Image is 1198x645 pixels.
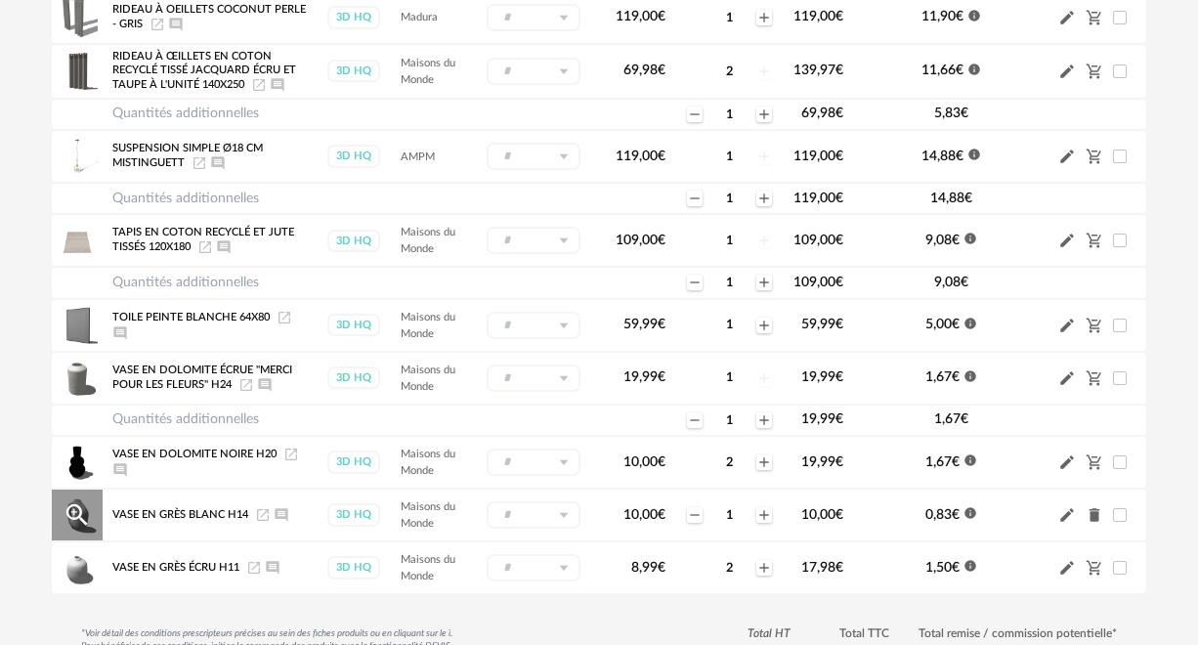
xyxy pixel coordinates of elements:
div: Sélectionner un groupe [487,365,580,392]
span: Cart Minus icon [1086,234,1103,247]
span: Maisons du Monde [401,227,455,254]
span: Cart Minus icon [1086,64,1103,77]
span: € [658,150,665,163]
span: 109,00 [616,234,665,247]
span: € [952,455,960,469]
span: AMPM [401,151,435,162]
span: 1,67 [925,370,960,384]
span: € [835,276,843,289]
span: € [961,107,968,120]
span: 14,88 [930,192,972,205]
span: € [961,276,968,289]
span: Maisons du Monde [401,449,455,476]
div: 1 [705,10,754,25]
span: 19,99 [801,412,843,426]
div: 1 [705,191,754,206]
span: Vase en dolomite écrue "Merci pour les fleurs" H24 [112,365,292,390]
span: Pencil icon [1058,369,1076,387]
div: 1 [705,107,754,122]
span: Ajouter un commentaire [168,19,184,29]
div: 3D HQ [327,503,380,526]
span: Plus icon [756,412,772,428]
span: Toile peinte blanche 64x80 [112,312,270,322]
span: Madura [401,12,438,22]
span: 59,99 [801,318,843,331]
span: Cart Minus icon [1086,455,1103,469]
span: € [835,192,843,205]
span: 10,00 [801,508,843,522]
span: Plus icon [756,107,772,122]
span: Information icon [963,453,977,467]
div: Sélectionner un groupe [487,312,580,339]
span: Total TTC [820,626,889,642]
td: Quantités additionnelles [103,99,317,130]
span: Minus icon [687,275,703,290]
span: € [658,318,665,331]
div: 1 [705,149,754,164]
span: Cart Minus icon [1086,149,1103,162]
span: 0,83 [925,508,960,522]
span: Total HT [721,626,791,642]
span: Plus icon [756,275,772,290]
div: 3D HQ [327,451,380,473]
span: Plus icon [756,191,772,206]
span: Ajouter un commentaire [112,464,128,475]
span: Information icon [963,232,977,245]
span: € [835,318,843,331]
span: Launch icon [277,311,292,322]
span: Maisons du Monde [401,58,455,85]
span: Magnify Plus Outline icon [63,500,92,530]
span: 5,83 [934,107,968,120]
span: € [961,412,968,426]
span: € [835,412,843,426]
span: 14,88 [921,150,963,163]
span: € [658,370,665,384]
div: 1 [705,369,754,385]
span: Pencil icon [1058,506,1076,524]
a: Launch icon [283,449,299,459]
span: 19,99 [801,455,843,469]
span: Plus icon [756,10,772,25]
div: 3D HQ [327,314,380,336]
div: 3D HQ [327,6,380,28]
a: 3D HQ [326,503,381,526]
img: Product pack shot [57,305,98,346]
span: € [658,561,665,575]
span: € [952,318,960,331]
div: 2 [705,454,754,470]
a: Launch icon [255,509,271,520]
span: 10,00 [623,455,665,469]
a: Launch icon [192,157,207,168]
span: 1,67 [925,455,960,469]
span: Tapis en coton recyclé et jute tissés 120x180 [112,228,294,253]
div: 2 [705,560,754,576]
img: Product pack shot [57,547,98,588]
span: € [835,508,843,522]
span: Plus icon [756,507,772,523]
span: Cart Minus icon [1086,318,1103,331]
span: 59,99 [623,318,665,331]
span: Launch icon [251,78,267,89]
span: Launch icon [238,378,254,389]
div: 3D HQ [327,230,380,252]
span: 69,98 [623,64,665,77]
span: 10,00 [623,508,665,522]
span: 119,00 [616,10,665,23]
span: € [952,561,960,575]
div: Sélectionner un groupe [487,501,580,529]
span: € [835,561,843,575]
span: 109,00 [793,234,843,247]
span: Vase en grès écru H11 [112,562,239,573]
span: Ajouter un commentaire [257,378,273,389]
span: Suspension Simple Ø18 Cm Mistinguett [112,143,263,168]
span: Ajouter un commentaire [216,241,232,252]
span: Minus icon [687,107,703,122]
span: 119,00 [616,150,665,163]
span: Information icon [963,368,977,382]
span: 1,50 [925,561,960,575]
a: 3D HQ [326,366,381,389]
span: Ajouter un commentaire [270,78,285,89]
span: Launch icon [197,241,213,252]
div: 1 [705,233,754,248]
